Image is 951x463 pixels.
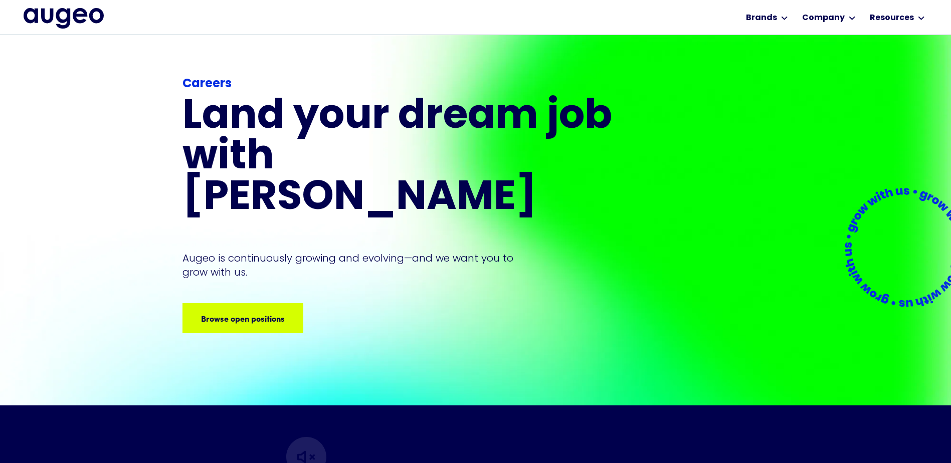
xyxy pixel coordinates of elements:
div: Brands [746,12,777,24]
a: Browse open positions [182,303,303,333]
h1: Land your dream job﻿ with [PERSON_NAME] [182,97,616,219]
a: home [24,8,104,28]
div: Resources [870,12,914,24]
img: Augeo's full logo in midnight blue. [24,8,104,28]
p: Augeo is continuously growing and evolving—and we want you to grow with us. [182,251,527,279]
div: Company [802,12,845,24]
strong: Careers [182,78,232,90]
